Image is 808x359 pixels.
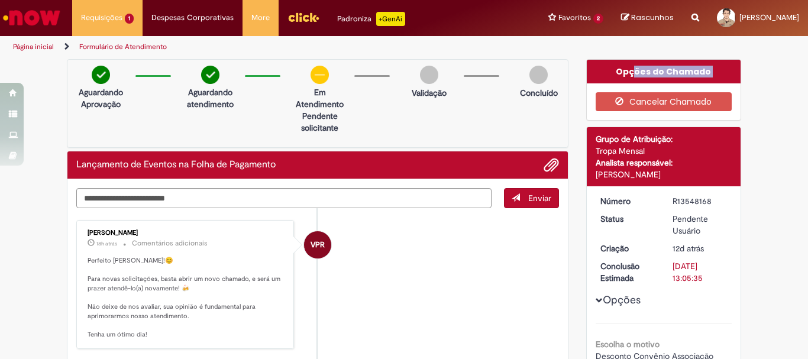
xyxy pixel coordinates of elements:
h2: Lançamento de Eventos na Folha de Pagamento Histórico de tíquete [76,160,276,170]
p: Aguardando Aprovação [72,86,130,110]
p: Em Atendimento [291,86,348,110]
dt: Criação [592,242,664,254]
p: Pendente solicitante [291,110,348,134]
div: R13548168 [673,195,728,207]
img: check-circle-green.png [92,66,110,84]
textarea: Digite sua mensagem aqui... [76,188,492,208]
div: [PERSON_NAME] [596,169,732,180]
img: img-circle-grey.png [420,66,438,84]
div: Opções do Chamado [587,60,741,83]
dt: Número [592,195,664,207]
span: Favoritos [558,12,591,24]
time: 18/09/2025 16:21:15 [673,243,704,254]
button: Adicionar anexos [544,157,559,173]
dt: Conclusão Estimada [592,260,664,284]
span: VPR [311,231,325,259]
p: +GenAi [376,12,405,26]
time: 29/09/2025 13:27:36 [96,240,117,247]
p: Perfeito [PERSON_NAME]!😊 Para novas solicitações, basta abrir um novo chamado, e será um prazer a... [88,256,285,339]
span: [PERSON_NAME] [739,12,799,22]
p: Concluído [520,87,558,99]
div: [DATE] 13:05:35 [673,260,728,284]
button: Enviar [504,188,559,208]
dt: Status [592,213,664,225]
div: Grupo de Atribuição: [596,133,732,145]
p: Aguardando atendimento [182,86,239,110]
a: Página inicial [13,42,54,51]
div: [PERSON_NAME] [88,229,285,237]
div: Tropa Mensal [596,145,732,157]
img: click_logo_yellow_360x200.png [287,8,319,26]
span: Despesas Corporativas [151,12,234,24]
div: Padroniza [337,12,405,26]
b: Escolha o motivo [596,339,660,350]
span: 2 [593,14,603,24]
img: ServiceNow [1,6,62,30]
ul: Trilhas de página [9,36,530,58]
span: Enviar [528,193,551,203]
span: 1 [125,14,134,24]
a: Formulário de Atendimento [79,42,167,51]
span: More [251,12,270,24]
img: circle-minus.png [311,66,329,84]
img: check-circle-green.png [201,66,219,84]
span: Requisições [81,12,122,24]
img: img-circle-grey.png [529,66,548,84]
div: Vanessa Paiva Ribeiro [304,231,331,258]
div: Analista responsável: [596,157,732,169]
div: Pendente Usuário [673,213,728,237]
p: Validação [412,87,447,99]
button: Cancelar Chamado [596,92,732,111]
small: Comentários adicionais [132,238,208,248]
span: 12d atrás [673,243,704,254]
span: Rascunhos [631,12,674,23]
a: Rascunhos [621,12,674,24]
span: 18h atrás [96,240,117,247]
div: 18/09/2025 16:21:15 [673,242,728,254]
